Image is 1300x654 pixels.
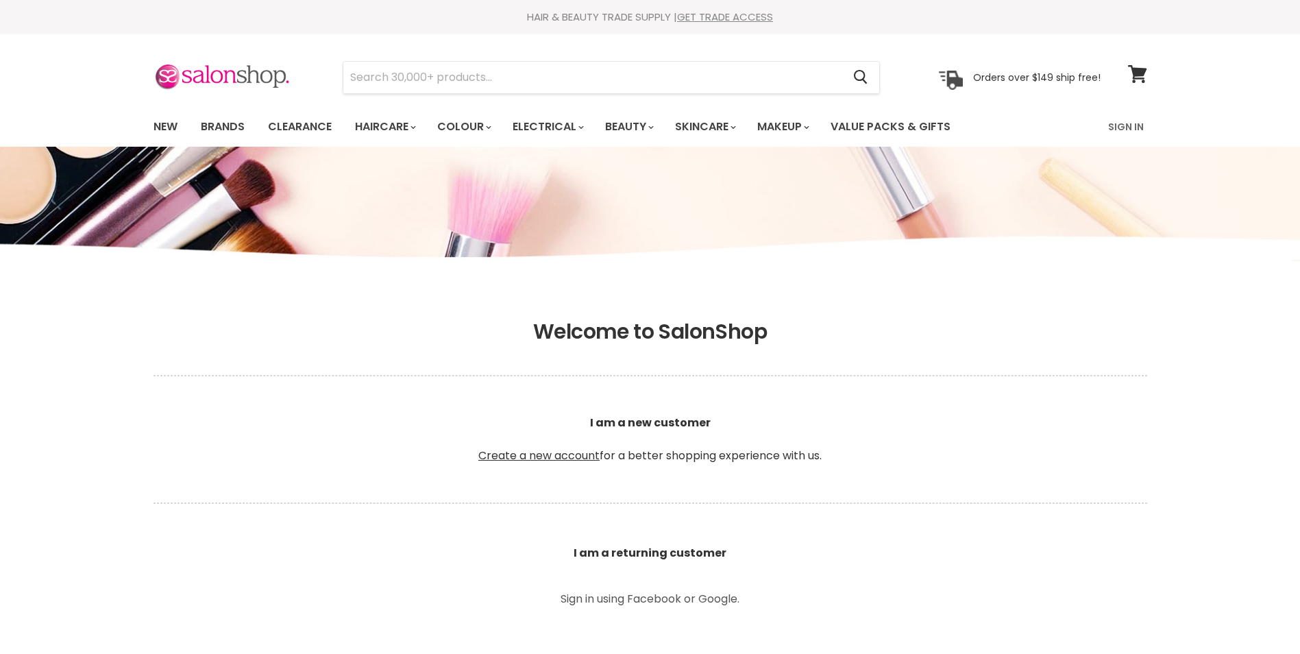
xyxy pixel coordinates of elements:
[478,448,600,463] a: Create a new account
[143,107,1031,147] ul: Main menu
[1100,112,1152,141] a: Sign In
[427,112,500,141] a: Colour
[154,319,1147,344] h1: Welcome to SalonShop
[502,112,592,141] a: Electrical
[747,112,818,141] a: Makeup
[665,112,744,141] a: Skincare
[191,112,255,141] a: Brands
[677,10,773,24] a: GET TRADE ACCESS
[574,545,726,561] b: I am a returning customer
[590,415,711,431] b: I am a new customer
[143,112,188,141] a: New
[345,112,424,141] a: Haircare
[820,112,961,141] a: Value Packs & Gifts
[136,10,1164,24] div: HAIR & BEAUTY TRADE SUPPLY |
[496,594,805,605] p: Sign in using Facebook or Google.
[595,112,662,141] a: Beauty
[258,112,342,141] a: Clearance
[973,71,1101,83] p: Orders over $149 ship free!
[343,61,880,94] form: Product
[343,62,843,93] input: Search
[843,62,879,93] button: Search
[136,107,1164,147] nav: Main
[154,382,1147,497] p: for a better shopping experience with us.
